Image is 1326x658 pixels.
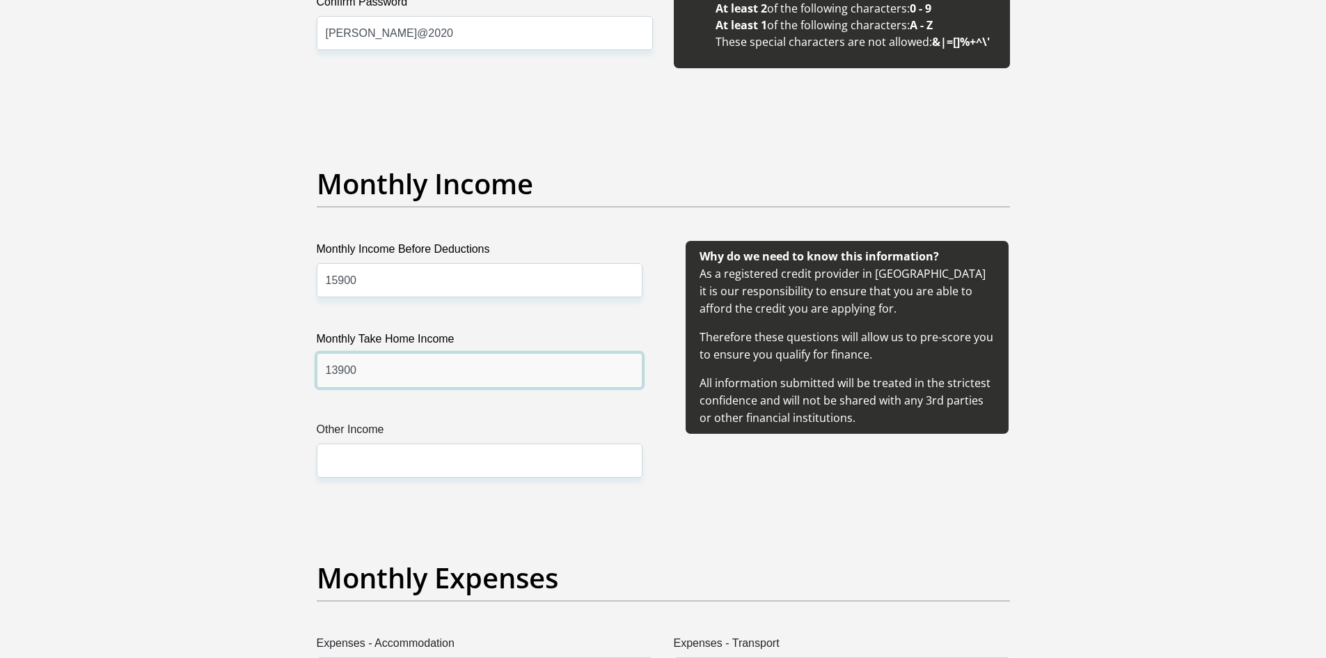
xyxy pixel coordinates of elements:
label: Expenses - Accommodation [317,635,653,657]
label: Monthly Take Home Income [317,331,642,353]
b: A - Z [910,17,933,33]
b: &|=[]%+^\' [932,34,990,49]
input: Confirm Password [317,16,653,50]
label: Other Income [317,421,642,444]
input: Other Income [317,444,642,478]
li: of the following characters: [716,17,996,33]
b: Why do we need to know this information? [700,249,939,264]
b: At least 1 [716,17,767,33]
span: As a registered credit provider in [GEOGRAPHIC_DATA] it is our responsibility to ensure that you ... [700,249,993,425]
h2: Monthly Expenses [317,561,1010,595]
label: Expenses - Transport [674,635,1010,657]
b: 0 - 9 [910,1,931,16]
input: Monthly Take Home Income [317,353,642,387]
label: Monthly Income Before Deductions [317,241,642,263]
b: At least 2 [716,1,767,16]
input: Monthly Income Before Deductions [317,263,642,297]
h2: Monthly Income [317,167,1010,201]
li: These special characters are not allowed: [716,33,996,50]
